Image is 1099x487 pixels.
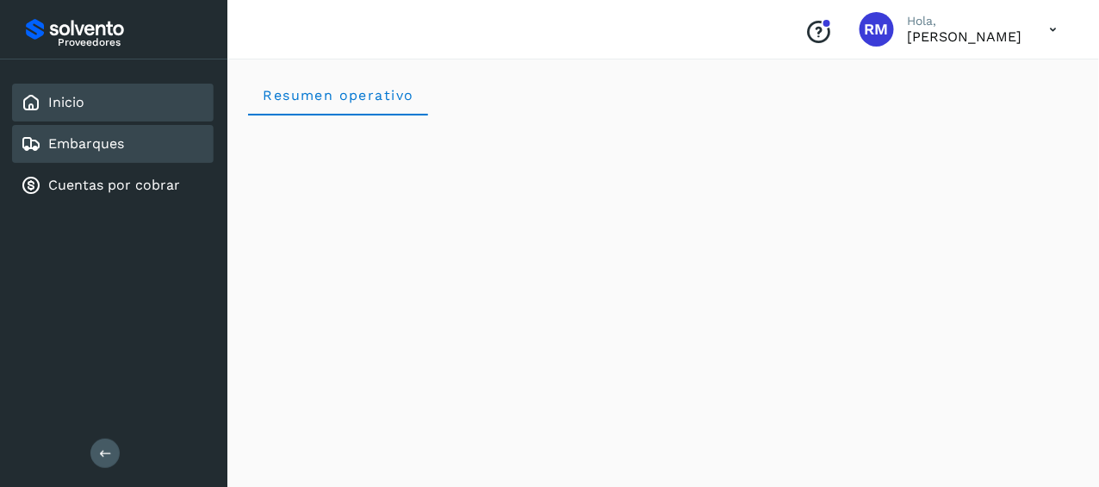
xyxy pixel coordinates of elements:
span: Resumen operativo [262,87,414,103]
div: Embarques [12,125,214,163]
p: RICARDO MONTEMAYOR [908,28,1022,45]
a: Cuentas por cobrar [48,177,180,193]
p: Hola, [908,14,1022,28]
a: Inicio [48,94,84,110]
div: Inicio [12,84,214,122]
p: Proveedores [58,36,207,48]
div: Cuentas por cobrar [12,166,214,204]
a: Embarques [48,135,124,152]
